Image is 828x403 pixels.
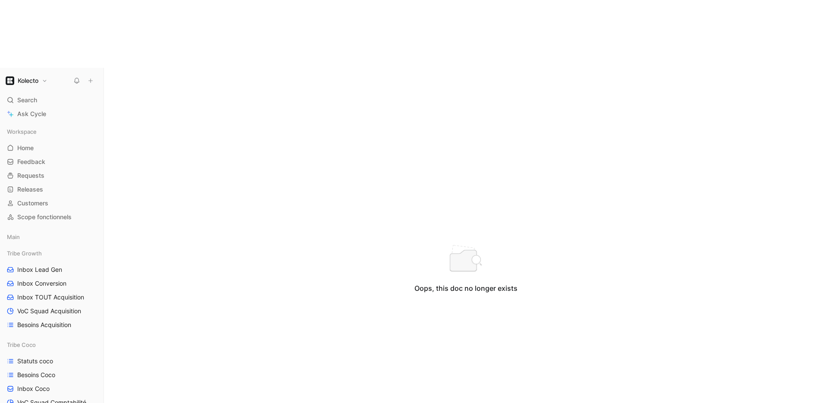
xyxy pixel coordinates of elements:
span: Search [17,95,37,105]
span: Inbox Coco [17,384,50,393]
span: Requests [17,171,44,180]
a: Besoins Acquisition [3,318,100,331]
a: Inbox Conversion [3,277,100,290]
div: Tribe GrowthInbox Lead GenInbox ConversionInbox TOUT AcquisitionVoC Squad AcquisitionBesoins Acqu... [3,247,100,331]
span: Ask Cycle [17,109,46,119]
span: Inbox Lead Gen [17,265,62,274]
span: Besoins Coco [17,371,55,379]
img: Kolecto [6,76,14,85]
span: Statuts coco [17,357,53,365]
a: Scope fonctionnels [3,211,100,224]
a: Inbox Coco [3,382,100,395]
img: notfound-light-CGnz2QMB.svg [449,245,483,273]
h1: Kolecto [18,77,38,85]
a: Home [3,142,100,154]
span: Feedback [17,157,45,166]
div: Main [3,230,100,243]
a: Inbox TOUT Acquisition [3,291,100,304]
span: Releases [17,185,43,194]
a: VoC Squad Acquisition [3,305,100,318]
div: Main [3,230,100,246]
span: Tribe Growth [7,249,42,258]
a: Releases [3,183,100,196]
span: Besoins Acquisition [17,321,71,329]
a: Ask Cycle [3,107,100,120]
span: Customers [17,199,48,208]
div: Workspace [3,125,100,138]
a: Customers [3,197,100,210]
a: Feedback [3,155,100,168]
span: Main [7,233,20,241]
span: Inbox TOUT Acquisition [17,293,84,302]
button: KolectoKolecto [3,75,50,87]
div: Oops, this doc no longer exists [414,283,517,293]
span: Inbox Conversion [17,279,66,288]
span: Tribe Coco [7,340,36,349]
div: Tribe Coco [3,338,100,351]
span: VoC Squad Acquisition [17,307,81,315]
span: Scope fonctionnels [17,213,72,221]
a: Inbox Lead Gen [3,263,100,276]
span: Workspace [7,127,37,136]
a: Besoins Coco [3,368,100,381]
a: Statuts coco [3,355,100,368]
a: Requests [3,169,100,182]
div: Search [3,94,100,107]
span: Home [17,144,34,152]
div: Tribe Growth [3,247,100,260]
